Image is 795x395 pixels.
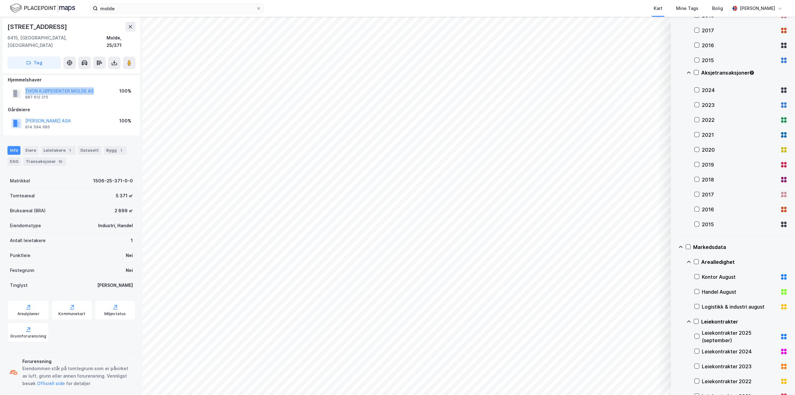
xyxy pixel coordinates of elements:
div: Info [7,146,20,155]
div: 100% [119,117,131,125]
div: Leiekontrakter 2024 [702,348,778,355]
div: 2015 [702,221,778,228]
div: Grunnforurensning [10,334,46,339]
div: Bygg [104,146,127,155]
div: Markedsdata [693,243,788,251]
div: Matrikkel [10,177,30,185]
div: Mine Tags [676,5,698,12]
div: 2016 [702,206,778,213]
div: 1 [131,237,133,244]
div: ESG [7,157,21,166]
div: Tinglyst [10,282,28,289]
div: Eiendommen står på tomtegrunn som er påvirket av luft, grunn eller annen forurensning. Vennligst ... [22,365,133,387]
div: Leiekontrakter [701,318,788,325]
div: 2 899 ㎡ [115,207,133,214]
div: Kart [654,5,662,12]
div: Nei [126,252,133,259]
input: Søk på adresse, matrikkel, gårdeiere, leietakere eller personer [98,4,256,13]
div: Handel August [702,288,778,296]
div: 2020 [702,146,778,154]
div: 2022 [702,116,778,124]
div: Arealplaner [17,311,39,316]
div: 100% [119,87,131,95]
div: 2016 [702,42,778,49]
div: Kontrollprogram for chat [764,365,795,395]
div: 2015 [702,57,778,64]
div: [PERSON_NAME] [97,282,133,289]
div: 2021 [702,131,778,139]
div: 2017 [702,191,778,198]
div: Logistikk & industri august [702,303,778,310]
div: [PERSON_NAME] [740,5,775,12]
div: 6415, [GEOGRAPHIC_DATA], [GEOGRAPHIC_DATA] [7,34,107,49]
div: 10 [57,158,64,165]
div: Antall leietakere [10,237,46,244]
div: Tooltip anchor [749,70,755,76]
div: Punktleie [10,252,30,259]
div: 914 594 685 [25,125,50,130]
div: 1 [118,147,124,154]
div: Leiekontrakter 2023 [702,363,778,370]
div: Arealledighet [701,258,788,266]
div: 2023 [702,101,778,109]
div: 1 [67,147,73,154]
div: 2019 [702,161,778,168]
div: Festegrunn [10,267,34,274]
div: Tomteareal [10,192,35,200]
div: 987 612 215 [25,95,48,100]
div: Datasett [78,146,101,155]
div: Kontor August [702,273,778,281]
div: Miljøstatus [104,311,126,316]
div: Eiendomstype [10,222,41,229]
div: Kommunekart [58,311,85,316]
div: Molde, 25/371 [107,34,135,49]
div: Leiekontrakter 2025 (september) [702,329,778,344]
div: Nei [126,267,133,274]
div: Forurensning [22,358,133,365]
div: Gårdeiere [8,106,135,113]
div: Hjemmelshaver [8,76,135,84]
button: Tag [7,57,61,69]
div: 2024 [702,86,778,94]
div: 2017 [702,27,778,34]
div: Leiekontrakter 2022 [702,378,778,385]
div: Leietakere [41,146,75,155]
div: 2018 [702,176,778,183]
div: Industri, Handel [98,222,133,229]
div: Bruksareal (BRA) [10,207,46,214]
div: Bolig [712,5,723,12]
div: Transaksjoner [23,157,66,166]
div: Aksjetransaksjoner [701,69,788,76]
img: logo.f888ab2527a4732fd821a326f86c7f29.svg [10,3,75,14]
div: [STREET_ADDRESS] [7,22,68,32]
div: 1506-25-371-0-0 [93,177,133,185]
div: 5 371 ㎡ [116,192,133,200]
div: Eiere [23,146,39,155]
iframe: Chat Widget [764,365,795,395]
